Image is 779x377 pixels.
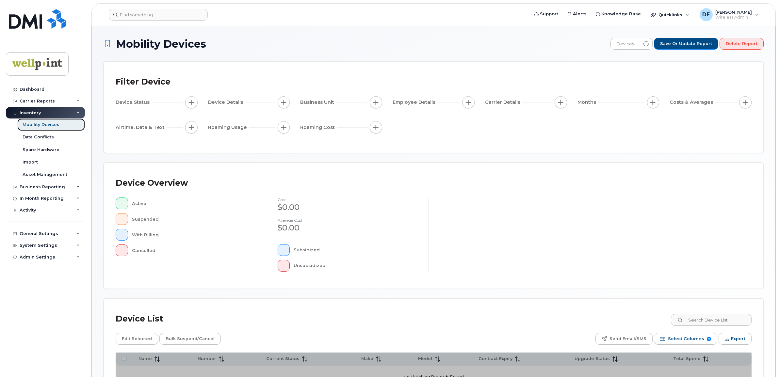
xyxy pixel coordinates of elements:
[707,337,711,341] span: 9
[485,99,522,106] span: Carrier Details
[654,333,717,345] button: Select Columns 9
[132,197,256,209] div: Active
[208,99,245,106] span: Device Details
[595,333,653,345] button: Send Email/SMS
[278,218,418,222] h4: Average cost
[116,124,167,131] span: Airtime, Data & Text
[278,197,418,202] h4: cost
[726,41,757,47] span: Delete Report
[668,334,704,344] span: Select Columns
[294,244,418,256] div: Subsidized
[300,124,337,131] span: Roaming Cost
[159,333,221,345] button: Bulk Suspend/Cancel
[116,333,158,345] button: Edit Selected
[670,99,715,106] span: Costs & Averages
[660,41,712,47] span: Save or Update Report
[720,38,764,50] button: Delete Report
[132,229,256,241] div: With Billing
[654,38,718,50] button: Save or Update Report
[278,202,418,213] div: $0.00
[611,38,640,50] span: Devices
[116,175,188,192] div: Device Overview
[300,99,336,106] span: Business Unit
[719,333,752,345] button: Export
[132,244,256,256] div: Cancelled
[116,73,170,90] div: Filter Device
[294,260,418,272] div: Unsubsidized
[166,334,215,344] span: Bulk Suspend/Cancel
[116,38,206,50] span: Mobility Devices
[122,334,152,344] span: Edit Selected
[116,99,152,106] span: Device Status
[116,310,163,327] div: Device List
[393,99,437,106] span: Employee Details
[577,99,598,106] span: Months
[278,222,418,233] div: $0.00
[671,314,752,326] input: Search Device List ...
[208,124,249,131] span: Roaming Usage
[132,213,256,225] div: Suspended
[731,334,745,344] span: Export
[609,334,646,344] span: Send Email/SMS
